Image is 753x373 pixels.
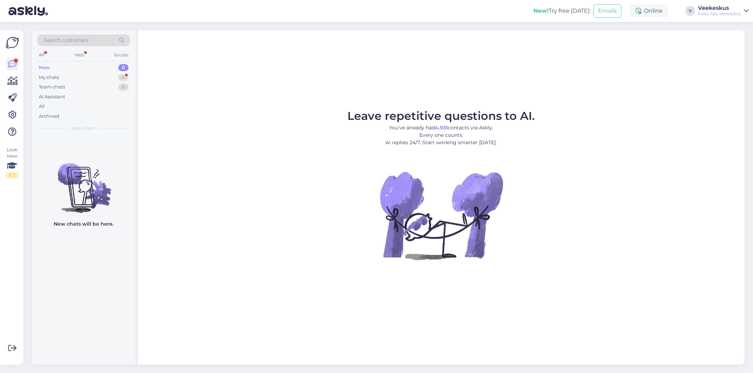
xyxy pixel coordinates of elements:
div: Try free [DATE]: [533,7,591,15]
span: Search customers [44,37,89,44]
img: No chats [32,151,136,214]
img: No Chat active [378,152,505,279]
div: V [685,6,695,16]
a: VeekeskusKales Spa Veekeskus [698,5,749,17]
button: Emails [593,4,621,18]
div: 4 [118,74,129,81]
div: All [39,103,45,110]
p: You’ve already had contacts via Askly. Every one counts. AI replies 24/7. Start working smarter [... [347,124,535,146]
div: Socials [113,50,130,60]
b: New! [533,7,549,14]
div: New [39,64,50,71]
span: Leave repetitive questions to AI. [347,109,535,123]
span: New chats [72,125,95,132]
b: 4,931 [435,124,448,131]
div: 1 / 3 [6,172,18,178]
div: 0 [118,84,129,91]
div: Kales Spa Veekeskus [698,11,741,17]
div: Look Here [6,147,18,178]
div: AI Assistant [39,93,65,100]
div: Online [630,5,668,17]
div: All [37,50,46,60]
div: Team chats [39,84,65,91]
div: Veekeskus [698,5,741,11]
img: Askly Logo [6,36,19,49]
div: My chats [39,74,59,81]
p: New chats will be here. [54,220,114,228]
div: Archived [39,113,59,120]
div: 0 [118,64,129,71]
div: Web [73,50,85,60]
